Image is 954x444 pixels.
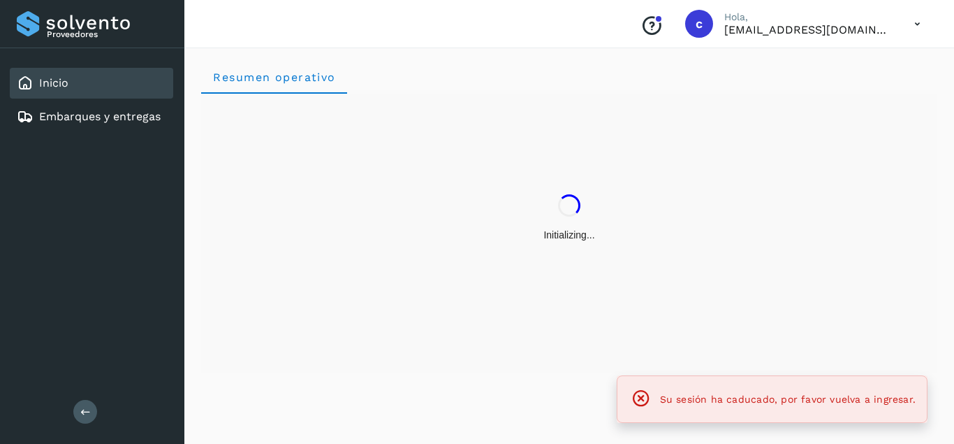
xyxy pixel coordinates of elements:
span: Resumen operativo [212,71,336,84]
a: Inicio [39,76,68,89]
p: Proveedores [47,29,168,39]
p: Hola, [724,11,892,23]
span: Su sesión ha caducado, por favor vuelva a ingresar. [660,394,916,405]
a: Embarques y entregas [39,110,161,123]
div: Embarques y entregas [10,101,173,132]
p: credito.cobranza@en-trega.com [724,23,892,36]
div: Inicio [10,68,173,99]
